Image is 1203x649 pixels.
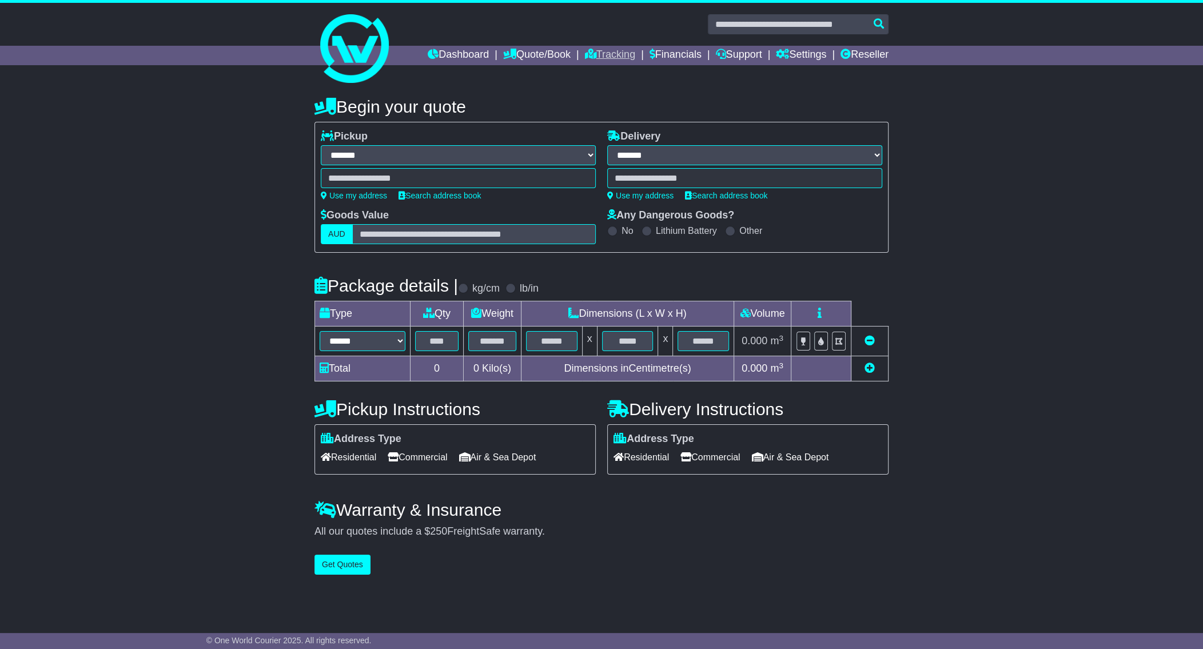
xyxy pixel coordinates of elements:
[411,301,464,327] td: Qty
[321,209,389,222] label: Goods Value
[658,327,673,356] td: x
[607,400,889,419] h4: Delivery Instructions
[315,356,411,381] td: Total
[734,301,791,327] td: Volume
[315,301,411,327] td: Type
[399,191,481,200] a: Search address book
[650,46,702,65] a: Financials
[321,130,368,143] label: Pickup
[314,555,371,575] button: Get Quotes
[656,225,717,236] label: Lithium Battery
[428,46,489,65] a: Dashboard
[685,191,767,200] a: Search address book
[622,225,633,236] label: No
[770,363,783,374] span: m
[314,276,458,295] h4: Package details |
[321,433,401,445] label: Address Type
[314,400,596,419] h4: Pickup Instructions
[473,363,479,374] span: 0
[411,356,464,381] td: 0
[607,209,734,222] label: Any Dangerous Goods?
[865,335,875,347] a: Remove this item
[840,46,889,65] a: Reseller
[206,636,372,645] span: © One World Courier 2025. All rights reserved.
[388,448,447,466] span: Commercial
[321,191,387,200] a: Use my address
[520,282,539,295] label: lb/in
[582,327,597,356] td: x
[321,448,376,466] span: Residential
[321,224,353,244] label: AUD
[503,46,571,65] a: Quote/Book
[585,46,635,65] a: Tracking
[715,46,762,65] a: Support
[742,335,767,347] span: 0.000
[779,334,783,343] sup: 3
[459,448,536,466] span: Air & Sea Depot
[314,525,889,538] div: All our quotes include a $ FreightSafe warranty.
[739,225,762,236] label: Other
[314,97,889,116] h4: Begin your quote
[770,335,783,347] span: m
[680,448,740,466] span: Commercial
[614,433,694,445] label: Address Type
[464,356,521,381] td: Kilo(s)
[607,130,660,143] label: Delivery
[614,448,669,466] span: Residential
[430,525,447,537] span: 250
[752,448,829,466] span: Air & Sea Depot
[464,301,521,327] td: Weight
[472,282,500,295] label: kg/cm
[779,361,783,370] sup: 3
[314,500,889,519] h4: Warranty & Insurance
[865,363,875,374] a: Add new item
[607,191,674,200] a: Use my address
[521,301,734,327] td: Dimensions (L x W x H)
[742,363,767,374] span: 0.000
[521,356,734,381] td: Dimensions in Centimetre(s)
[776,46,826,65] a: Settings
